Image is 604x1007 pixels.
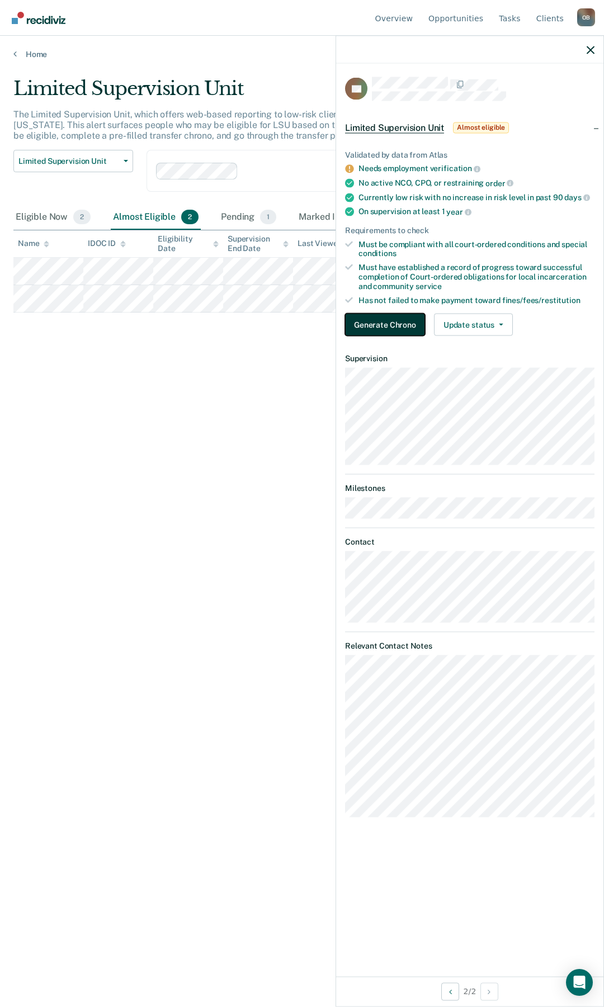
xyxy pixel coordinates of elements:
div: Name [18,239,49,248]
button: Previous Opportunity [441,982,459,1000]
img: Recidiviz [12,12,65,24]
div: Almost Eligible [111,205,201,230]
div: Pending [219,205,279,230]
div: Must be compliant with all court-ordered conditions and special conditions [358,239,594,258]
div: Currently low risk with no increase in risk level in past 90 [358,192,594,202]
div: Requirements to check [345,225,594,235]
div: Supervision End Date [228,234,289,253]
span: 1 [260,210,276,224]
button: Generate Chrono [345,314,425,336]
dt: Milestones [345,484,594,493]
a: Home [13,49,591,59]
div: Validated by data from Atlas [345,150,594,159]
div: Eligibility Date [158,234,219,253]
button: Next Opportunity [480,982,498,1000]
div: No active NCO, CPO, or restraining [358,178,594,188]
span: fines/fees/restitution [502,295,581,304]
div: Has not failed to make payment toward [358,295,594,305]
span: Limited Supervision Unit [18,157,119,166]
span: 2 [181,210,199,224]
div: 2 / 2 [336,976,603,1006]
span: days [564,193,589,202]
div: Eligible Now [13,205,93,230]
div: O B [577,8,595,26]
dt: Relevant Contact Notes [345,641,594,651]
span: order [485,178,513,187]
div: Open Intercom Messenger [566,969,593,996]
div: On supervision at least 1 [358,207,594,217]
span: year [446,207,471,216]
div: Limited Supervision UnitAlmost eligible [336,110,603,145]
span: Limited Supervision Unit [345,122,444,133]
dt: Supervision [345,354,594,363]
dt: Contact [345,537,594,546]
span: 2 [73,210,91,224]
div: Marked Ineligible [296,205,399,230]
button: Update status [434,314,513,336]
span: service [416,281,442,290]
button: Profile dropdown button [577,8,595,26]
div: Limited Supervision Unit [13,77,557,109]
div: IDOC ID [88,239,126,248]
div: Needs employment verification [358,164,594,174]
div: Must have established a record of progress toward successful completion of Court-ordered obligati... [358,263,594,291]
p: The Limited Supervision Unit, which offers web-based reporting to low-risk clients, is the lowest... [13,109,550,141]
div: Last Viewed [298,239,352,248]
a: Navigate to form link [345,314,430,336]
span: Almost eligible [453,122,509,133]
